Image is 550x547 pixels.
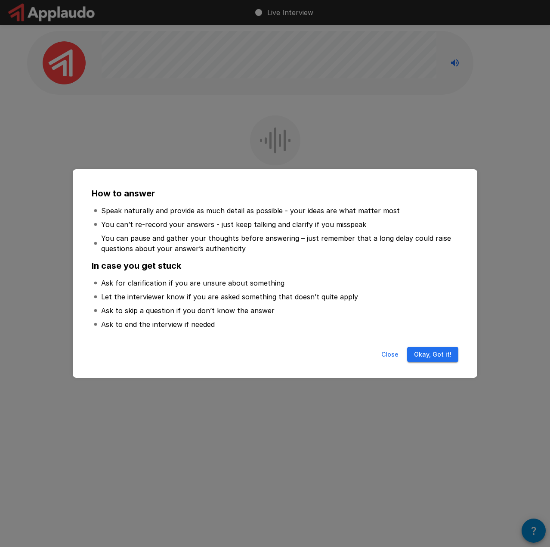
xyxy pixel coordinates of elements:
p: Speak naturally and provide as much detail as possible - your ideas are what matter most [101,205,400,216]
button: Close [376,347,404,363]
p: You can’t re-record your answers - just keep talking and clarify if you misspeak [101,219,366,230]
p: Ask for clarification if you are unsure about something [101,278,284,288]
p: Ask to skip a question if you don’t know the answer [101,305,275,316]
p: You can pause and gather your thoughts before answering – just remember that a long delay could r... [101,233,457,254]
b: In case you get stuck [92,261,181,271]
p: Let the interviewer know if you are asked something that doesn’t quite apply [101,292,358,302]
b: How to answer [92,188,155,199]
p: Ask to end the interview if needed [101,319,215,329]
button: Okay, Got it! [407,347,458,363]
